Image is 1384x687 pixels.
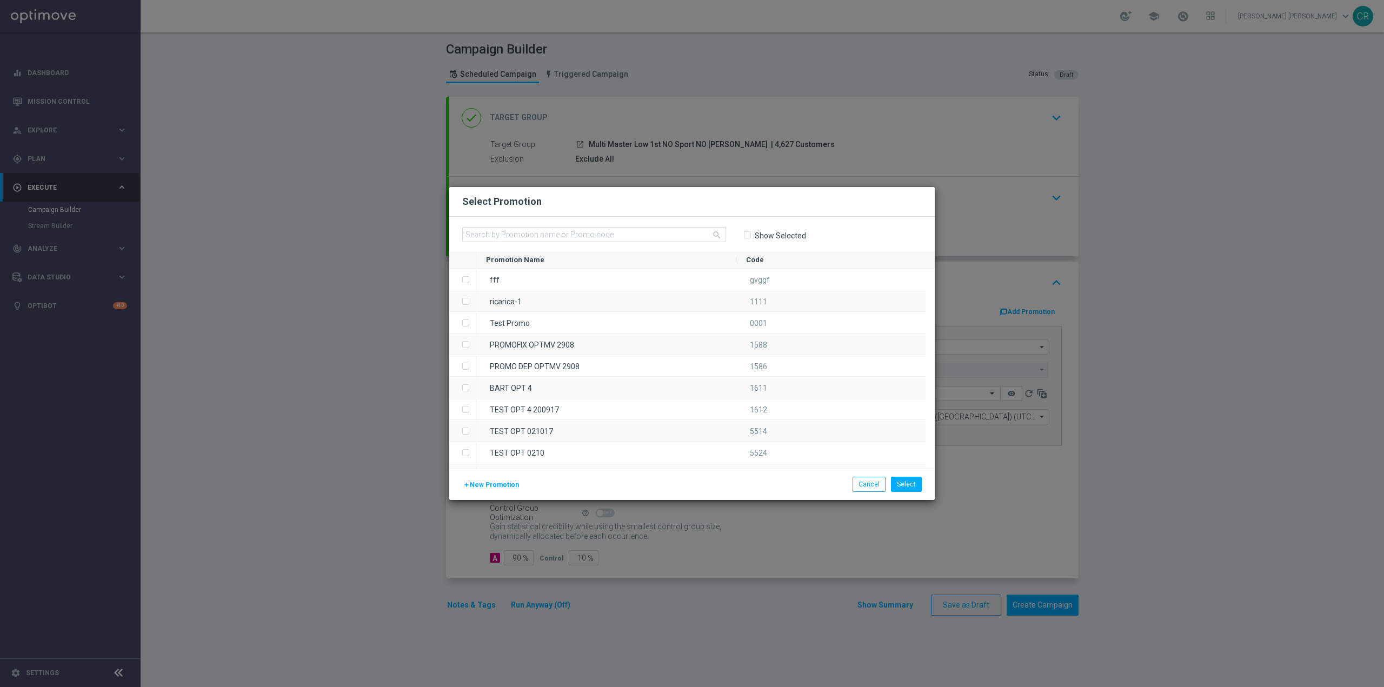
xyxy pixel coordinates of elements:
span: 1588 [750,341,767,349]
div: Press SPACE to select this row. [476,420,926,442]
span: 1611 [750,384,767,392]
button: New Promotion [462,479,520,491]
span: 1586 [750,362,767,371]
div: Press SPACE to select this row. [449,398,476,420]
span: gvggf [750,276,770,284]
span: 1612 [750,405,767,414]
input: Search by Promotion name or Promo code [462,227,726,242]
div: Press SPACE to select this row. [449,442,476,463]
span: Code [746,256,764,264]
div: Press SPACE to select this row. [476,463,926,485]
div: Test Promo [476,312,736,333]
button: Select [891,477,922,492]
div: Press SPACE to select this row. [449,269,476,290]
span: Promotion Name [486,256,544,264]
div: Press SPACE to select this row. [476,442,926,463]
div: Press SPACE to select this row. [476,290,926,312]
div: TEST OPT 4 200917 [476,398,736,419]
span: 0001 [750,319,767,328]
div: Press SPACE to select this row. [476,355,926,377]
div: TEST OPT0310 [476,463,736,484]
i: search [712,230,722,240]
div: Press SPACE to select this row. [449,355,476,377]
div: Press SPACE to select this row. [449,334,476,355]
div: Press SPACE to select this row. [476,269,926,290]
div: Press SPACE to select this row. [449,463,476,485]
div: Press SPACE to select this row. [449,312,476,334]
div: Press SPACE to select this row. [476,398,926,420]
button: Cancel [853,477,886,492]
h2: Select Promotion [462,195,542,208]
span: 5524 [750,449,767,457]
div: Press SPACE to select this row. [476,334,926,355]
div: fff [476,269,736,290]
div: TEST OPT 0210 [476,442,736,463]
span: New Promotion [470,481,519,489]
div: Press SPACE to select this row. [449,290,476,312]
div: TEST OPT 021017 [476,420,736,441]
div: Press SPACE to select this row. [449,420,476,442]
span: 1111 [750,297,767,306]
div: PROMO DEP OPTMV 2908 [476,355,736,376]
div: Press SPACE to select this row. [476,312,926,334]
label: Show Selected [754,231,806,241]
i: add [463,482,470,488]
div: PROMOFIX OPTMV 2908 [476,334,736,355]
div: Press SPACE to select this row. [449,377,476,398]
div: ricarica-1 [476,290,736,311]
div: BART OPT 4 [476,377,736,398]
div: Press SPACE to select this row. [476,377,926,398]
span: 5514 [750,427,767,436]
